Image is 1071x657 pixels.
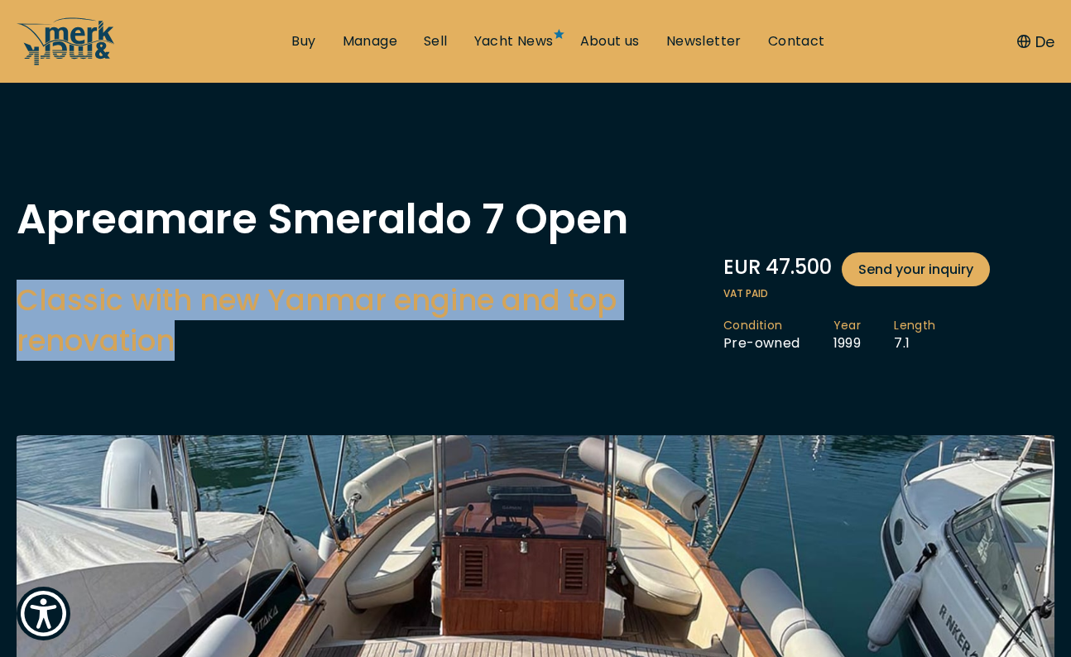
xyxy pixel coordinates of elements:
[424,32,448,50] a: Sell
[723,318,833,352] li: Pre-owned
[858,259,973,280] span: Send your inquiry
[894,318,935,334] span: Length
[17,587,70,640] button: Show Accessibility Preferences
[17,199,707,240] h1: Apreamare Smeraldo 7 Open
[723,252,1054,286] div: EUR 47.500
[580,32,640,50] a: About us
[833,318,895,352] li: 1999
[291,32,315,50] a: Buy
[842,252,990,286] a: Send your inquiry
[723,286,1054,301] span: VAT paid
[768,32,825,50] a: Contact
[1017,31,1054,53] button: De
[17,280,707,361] h2: Classic with new Yanmar engine and top renovation
[474,32,554,50] a: Yacht News
[833,318,862,334] span: Year
[894,318,968,352] li: 7.1
[343,32,397,50] a: Manage
[17,52,116,71] a: /
[666,32,742,50] a: Newsletter
[723,318,800,334] span: Condition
